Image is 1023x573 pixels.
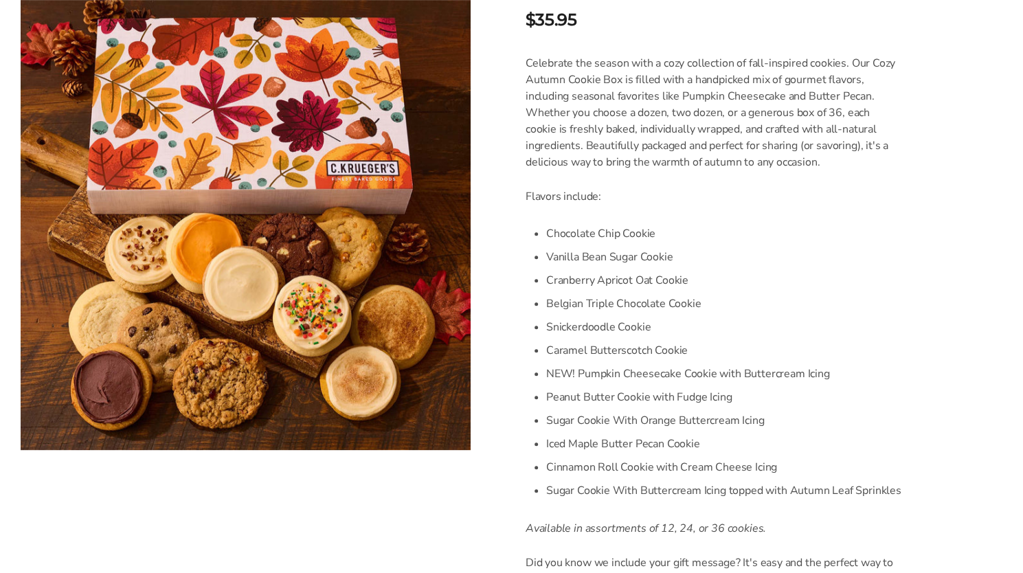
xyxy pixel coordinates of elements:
[546,245,901,269] li: Vanilla Bean Sugar Cookie
[526,55,901,170] p: Celebrate the season with a cozy collection of fall-inspired cookies. Our Cozy Autumn Cookie Box ...
[11,521,142,562] iframe: Sign Up via Text for Offers
[546,362,901,385] li: NEW! Pumpkin Cheesecake Cookie with Buttercream Icing
[546,479,901,502] li: Sugar Cookie With Buttercream Icing topped with Autumn Leaf Sprinkles
[546,432,901,456] li: Iced Maple Butter Pecan Cookie
[546,269,901,292] li: Cranberry Apricot Oat Cookie
[546,409,901,432] li: Sugar Cookie With Orange Buttercream Icing
[546,339,901,362] li: Caramel Butterscotch Cookie
[546,385,901,409] li: Peanut Butter Cookie with Fudge Icing
[546,315,901,339] li: Snickerdoodle Cookie
[526,188,901,205] p: Flavors include:
[546,292,901,315] li: Belgian Triple Chocolate Cookie
[526,8,576,32] span: $35.95
[546,222,901,245] li: Chocolate Chip Cookie
[526,521,766,536] em: Available in assortments of 12, 24, or 36 cookies.
[546,456,901,479] li: Cinnamon Roll Cookie with Cream Cheese Icing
